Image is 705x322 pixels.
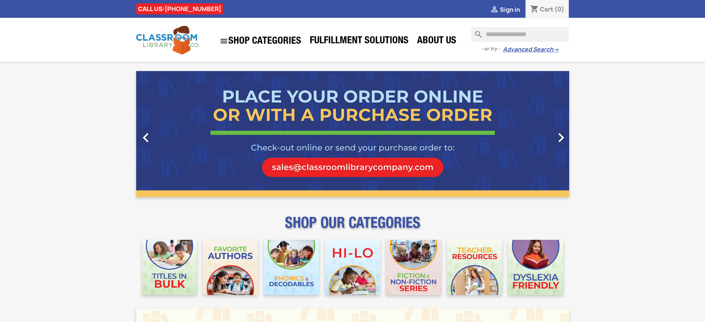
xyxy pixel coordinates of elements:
img: Classroom Library Company [136,26,199,54]
img: CLC_Fiction_Nonfiction_Mobile.jpg [386,240,441,295]
span: - or try - [481,45,503,53]
i:  [552,128,570,147]
i:  [490,6,499,14]
p: SHOP OUR CATEGORIES [136,221,569,234]
span: → [553,46,559,53]
div: CALL US: [136,3,223,14]
a: Next [504,71,569,197]
img: CLC_HiLo_Mobile.jpg [325,240,380,295]
i: shopping_cart [530,5,539,14]
span: (0) [554,5,564,13]
a: [PHONE_NUMBER] [165,5,221,13]
a: Advanced Search→ [503,46,559,53]
img: CLC_Bulk_Mobile.jpg [142,240,197,295]
a: Fulfillment Solutions [306,34,412,49]
a: Previous [136,71,201,197]
i:  [137,128,155,147]
a: About Us [413,34,460,49]
a: SHOP CATEGORIES [216,33,305,49]
img: CLC_Favorite_Authors_Mobile.jpg [203,240,258,295]
i: search [471,27,480,36]
input: Search [471,27,569,42]
img: CLC_Phonics_And_Decodables_Mobile.jpg [264,240,319,295]
ul: Carousel container [136,71,569,197]
span: Sign in [500,6,520,14]
i:  [219,37,228,46]
img: CLC_Teacher_Resources_Mobile.jpg [447,240,502,295]
span: Cart [540,5,553,13]
img: CLC_Dyslexia_Mobile.jpg [508,240,563,295]
a:  Sign in [490,6,520,14]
